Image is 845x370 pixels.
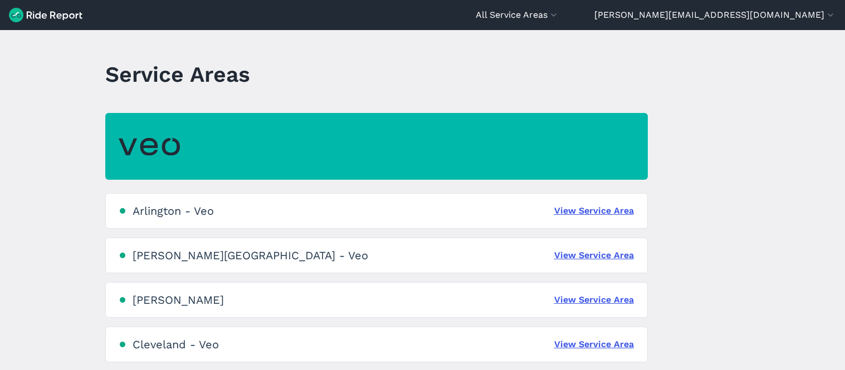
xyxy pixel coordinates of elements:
[554,338,634,351] a: View Service Area
[119,131,180,162] img: Veo
[594,8,836,22] button: [PERSON_NAME][EMAIL_ADDRESS][DOMAIN_NAME]
[554,293,634,307] a: View Service Area
[476,8,559,22] button: All Service Areas
[9,8,82,22] img: Ride Report
[133,204,214,218] div: Arlington - Veo
[133,293,224,307] div: [PERSON_NAME]
[554,204,634,218] a: View Service Area
[133,249,368,262] div: [PERSON_NAME][GEOGRAPHIC_DATA] - Veo
[554,249,634,262] a: View Service Area
[105,59,250,90] h1: Service Areas
[133,338,219,351] div: Cleveland - Veo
